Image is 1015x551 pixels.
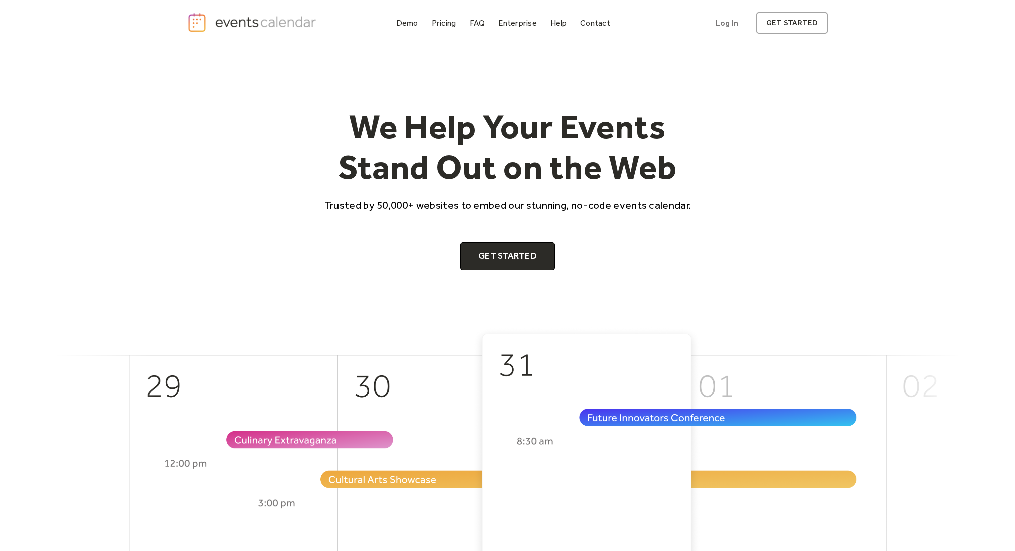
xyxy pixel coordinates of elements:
a: Help [546,16,571,30]
a: Contact [576,16,614,30]
div: FAQ [470,20,485,26]
div: Enterprise [498,20,536,26]
a: Demo [392,16,422,30]
div: Pricing [432,20,456,26]
a: get started [756,12,828,34]
h1: We Help Your Events Stand Out on the Web [315,106,700,188]
a: FAQ [466,16,489,30]
p: Trusted by 50,000+ websites to embed our stunning, no-code events calendar. [315,198,700,212]
a: Log In [706,12,748,34]
div: Demo [396,20,418,26]
a: home [187,12,319,33]
a: Enterprise [494,16,540,30]
a: Get Started [460,242,555,270]
div: Help [550,20,567,26]
div: Contact [580,20,610,26]
a: Pricing [428,16,460,30]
